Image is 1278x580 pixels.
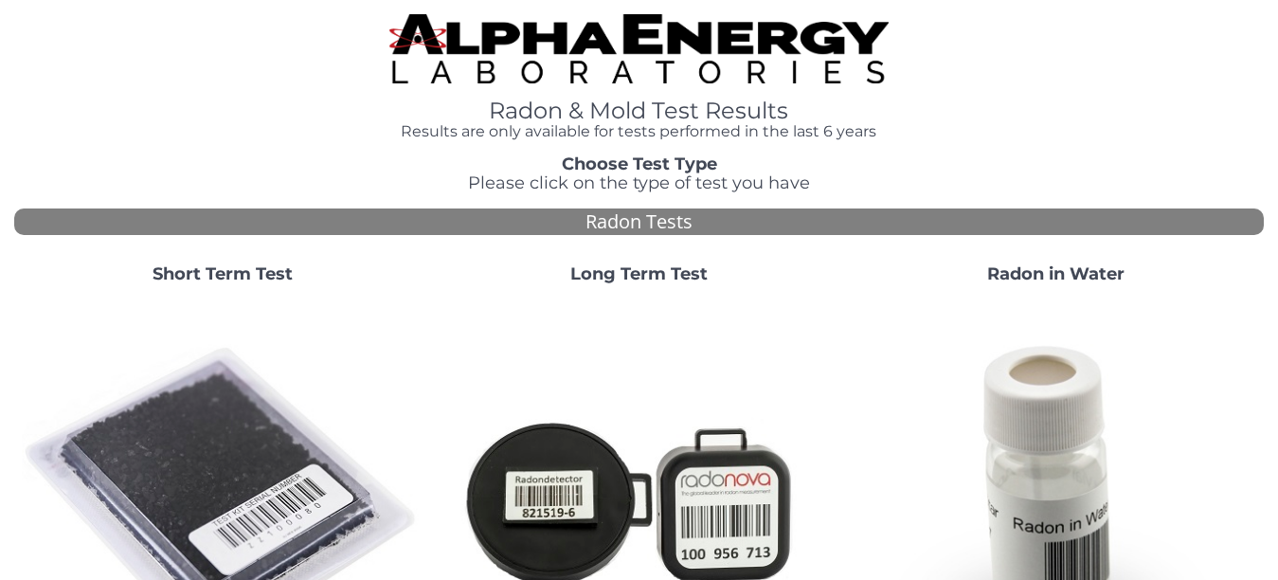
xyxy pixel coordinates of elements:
img: TightCrop.jpg [389,14,890,83]
strong: Short Term Test [153,263,293,284]
div: Radon Tests [14,208,1264,236]
strong: Radon in Water [987,263,1125,284]
strong: Choose Test Type [562,154,717,174]
span: Please click on the type of test you have [468,172,810,193]
h1: Radon & Mold Test Results [389,99,890,123]
h4: Results are only available for tests performed in the last 6 years [389,123,890,140]
strong: Long Term Test [570,263,708,284]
